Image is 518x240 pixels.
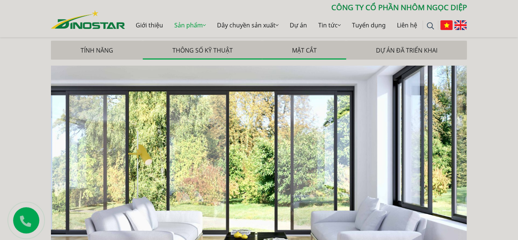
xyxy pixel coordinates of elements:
a: Dự án [284,13,313,37]
button: Thông số kỹ thuật [143,41,262,60]
img: Tiếng Việt [440,20,453,30]
a: Tin tức [313,13,346,37]
img: search [427,22,434,30]
button: Mặt cắt [262,41,346,60]
img: Nhôm Dinostar [51,10,125,29]
button: Dự án đã triển khai [346,41,467,60]
p: CÔNG TY CỔ PHẦN NHÔM NGỌC DIỆP [125,2,467,13]
a: Dây chuyền sản xuất [211,13,284,37]
a: Tuyển dụng [346,13,391,37]
a: Giới thiệu [130,13,169,37]
a: Sản phẩm [169,13,211,37]
button: Tính năng [51,41,143,60]
img: English [455,20,467,30]
a: Liên hệ [391,13,423,37]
